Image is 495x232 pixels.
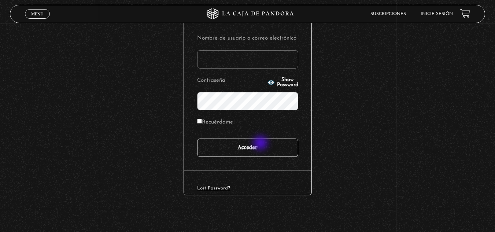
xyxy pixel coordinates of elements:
span: Cerrar [29,18,46,23]
label: Recuérdame [197,117,233,128]
a: View your shopping cart [460,9,470,19]
a: Inicie sesión [421,12,453,16]
button: Show Password [267,77,298,88]
a: Lost Password? [197,186,230,191]
label: Contraseña [197,75,265,86]
span: Menu [31,12,43,16]
input: Recuérdame [197,119,202,124]
input: Acceder [197,139,298,157]
label: Nombre de usuario o correo electrónico [197,33,298,44]
span: Show Password [277,77,298,88]
a: Suscripciones [370,12,406,16]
